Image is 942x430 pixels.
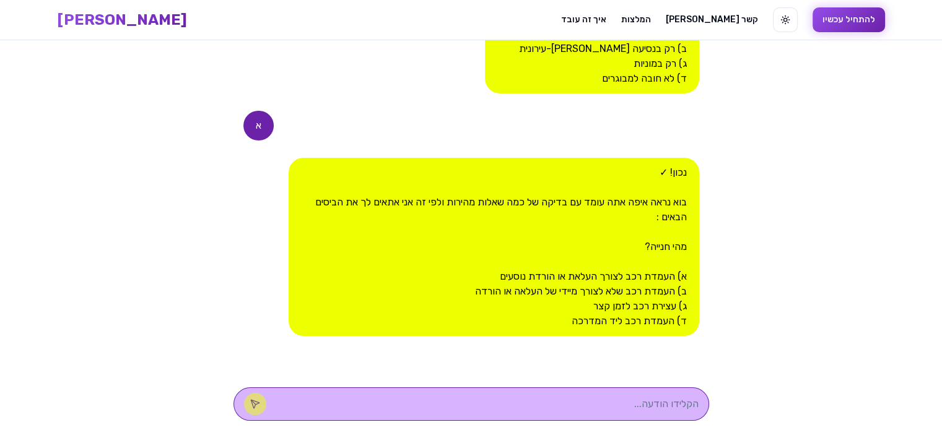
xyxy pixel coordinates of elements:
a: המלצות [621,14,651,26]
a: [PERSON_NAME] [58,10,187,30]
div: נכון! ✓ בוא נראה איפה אתה עומד עם בדיקה של כמה שאלות מהירות ולפי זה אני אתאים לך את הביסים הבאים ... [289,158,699,336]
button: להתחיל עכשיו [813,7,885,32]
a: [PERSON_NAME] קשר [666,14,758,26]
div: א [243,111,274,140]
a: איך זה עובד [561,14,606,26]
